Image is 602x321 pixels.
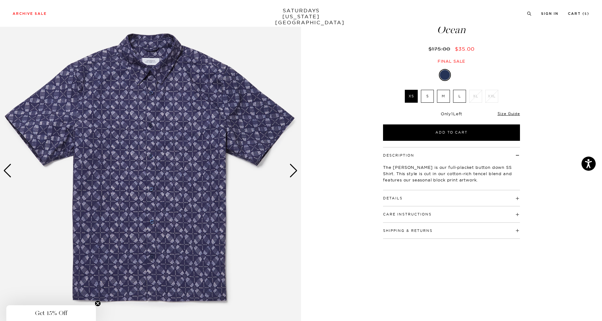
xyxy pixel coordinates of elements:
[568,12,589,15] a: Cart (5)
[455,46,475,52] span: $35.00
[383,154,414,157] button: Description
[35,309,67,317] span: Get 15% Off
[3,164,12,178] div: Previous slide
[289,164,298,178] div: Next slide
[275,8,327,26] a: SATURDAYS[US_STATE][GEOGRAPHIC_DATA]
[383,164,520,183] p: The [PERSON_NAME] is our full-placket button down SS Shirt. This style is cut in our cotton-rich ...
[498,111,520,116] a: Size Guide
[383,229,433,232] button: Shipping & Returns
[383,213,432,216] button: Care Instructions
[541,12,558,15] a: Sign In
[585,13,587,15] small: 5
[451,111,453,116] span: 1
[382,59,521,64] div: Final sale
[453,90,466,103] label: L
[95,300,101,307] button: Close teaser
[382,25,521,35] span: Ocean
[405,90,418,103] label: XS
[382,2,521,35] h1: [PERSON_NAME] Print SS Shirt
[421,90,434,103] label: S
[428,46,453,52] del: $175.00
[383,197,403,200] button: Details
[383,124,520,141] button: Add to Cart
[437,90,450,103] label: M
[13,12,47,15] a: Archive Sale
[6,305,96,321] div: Get 15% OffClose teaser
[383,111,520,117] div: Only Left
